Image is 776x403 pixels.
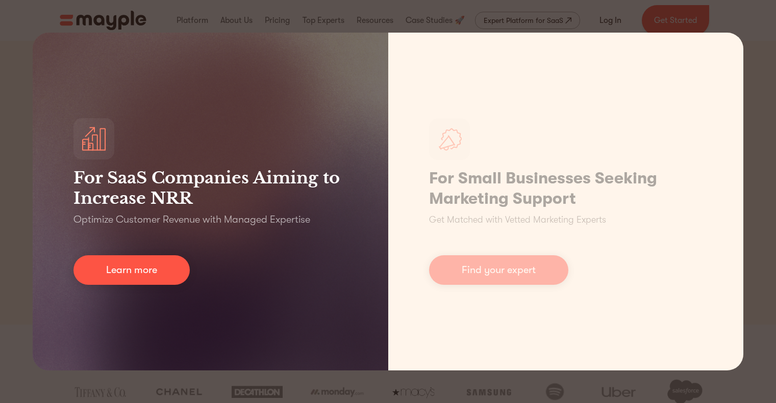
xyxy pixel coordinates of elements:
h3: For SaaS Companies Aiming to Increase NRR [73,168,347,208]
p: Optimize Customer Revenue with Managed Expertise [73,212,310,227]
h1: For Small Businesses Seeking Marketing Support [429,168,703,209]
a: Find your expert [429,255,568,285]
a: Learn more [73,255,190,285]
p: Get Matched with Vetted Marketing Experts [429,213,606,227]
